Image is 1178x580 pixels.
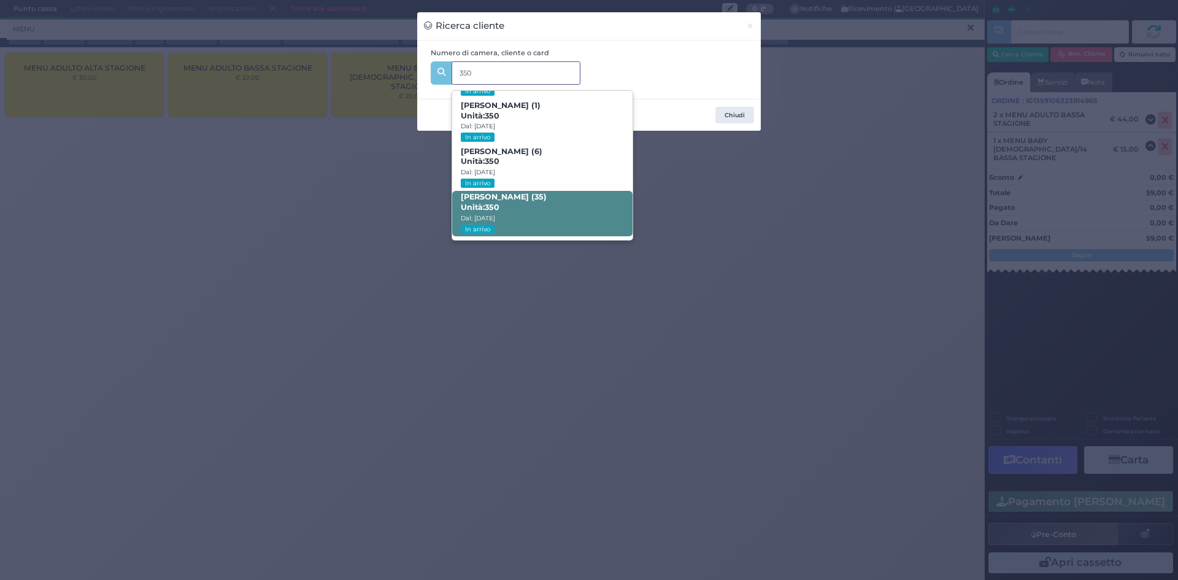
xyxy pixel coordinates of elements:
[461,87,494,96] small: In arrivo
[461,111,499,122] span: Unità:
[485,203,499,212] strong: 350
[461,122,495,130] small: Dal: [DATE]
[715,107,754,124] button: Chiudi
[461,133,494,142] small: In arrivo
[424,19,504,33] h3: Ricerca cliente
[485,157,499,166] strong: 350
[461,168,495,176] small: Dal: [DATE]
[461,192,547,212] b: [PERSON_NAME] (35)
[461,101,541,120] b: [PERSON_NAME] (1)
[485,111,499,120] strong: 350
[461,157,499,167] span: Unità:
[746,19,754,33] span: ×
[452,61,580,85] input: Es. 'Mario Rossi', '220' o '108123234234'
[431,48,549,58] label: Numero di camera, cliente o card
[461,225,494,234] small: In arrivo
[461,214,495,222] small: Dal: [DATE]
[461,147,542,166] b: [PERSON_NAME] (6)
[461,203,499,213] span: Unità:
[461,179,494,188] small: In arrivo
[739,12,761,40] button: Chiudi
